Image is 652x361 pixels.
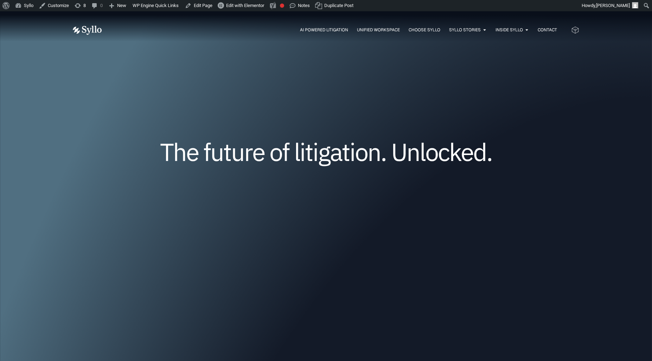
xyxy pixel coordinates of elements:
[538,27,557,33] a: Contact
[496,27,523,33] a: Inside Syllo
[357,27,400,33] a: Unified Workspace
[226,3,264,8] span: Edit with Elementor
[300,27,348,33] a: AI Powered Litigation
[73,26,102,35] img: Vector
[116,27,557,33] div: Menu Toggle
[449,27,481,33] a: Syllo Stories
[280,4,284,8] div: Focus keyphrase not set
[409,27,440,33] a: Choose Syllo
[115,140,537,163] h1: The future of litigation. Unlocked.
[596,3,630,8] span: [PERSON_NAME]
[116,27,557,33] nav: Menu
